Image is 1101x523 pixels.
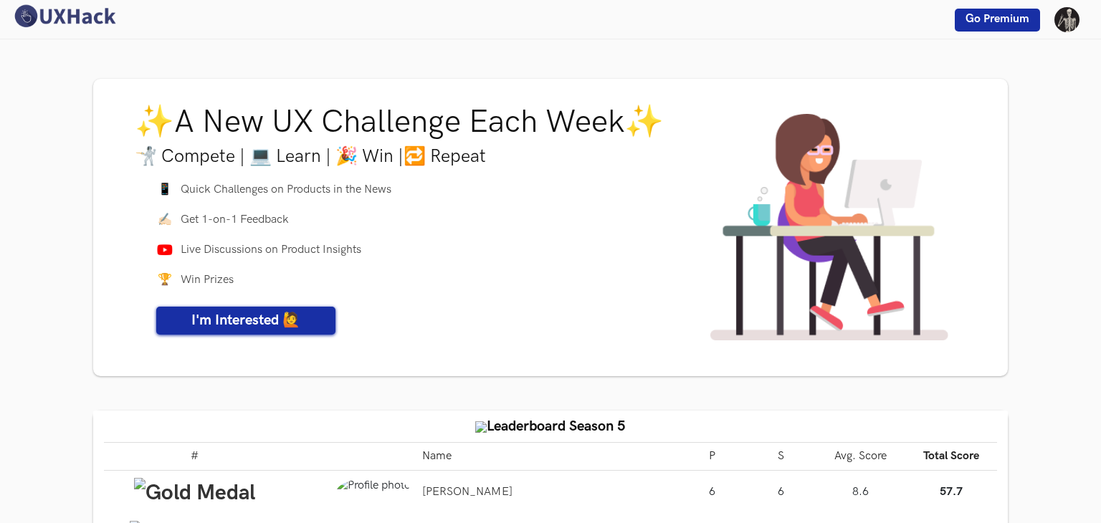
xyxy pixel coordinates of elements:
span: I'm Interested 🙋 [191,312,300,329]
th: # [104,442,285,471]
th: Name [416,442,678,471]
td: 57.7 [905,471,997,514]
td: 6 [678,471,747,514]
img: Gold Medal [134,478,255,509]
span: 🔁 Repeat [404,145,486,167]
img: Profile photo [336,478,411,507]
img: Your profile pic [1054,7,1079,32]
li: Quick Challenges on Products in the News [156,183,678,200]
li: Win Prizes [156,273,678,290]
span: ✨ [624,103,664,141]
th: S [747,442,816,471]
img: Youtube icon [156,244,173,256]
img: UXHack logo [11,4,118,29]
td: 8.6 [816,471,905,514]
span: 📱 [156,183,173,200]
td: 6 [747,471,816,514]
th: P [678,442,747,471]
h4: Leaderboard Season 5 [104,418,997,435]
img: trophy.png [475,421,487,433]
th: Total Score [905,442,997,471]
li: Live Discussions on Product Insights [156,243,678,260]
th: Avg. Score [816,442,905,471]
a: I'm Interested 🙋 [156,307,335,335]
h3: 🤺 Compete | 💻 Learn | 🎉 Win | [135,146,700,167]
span: ✨ [135,103,174,141]
a: Go Premium [955,9,1040,32]
span: Go Premium [966,12,1029,26]
span: 🏆 [156,273,173,290]
h1: A New UX Challenge Each Week [135,102,700,142]
a: [PERSON_NAME] [422,485,513,499]
span: ✍🏻 [156,213,173,230]
img: UXHack cover [710,114,948,340]
li: Get 1-on-1 Feedback [156,213,678,230]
